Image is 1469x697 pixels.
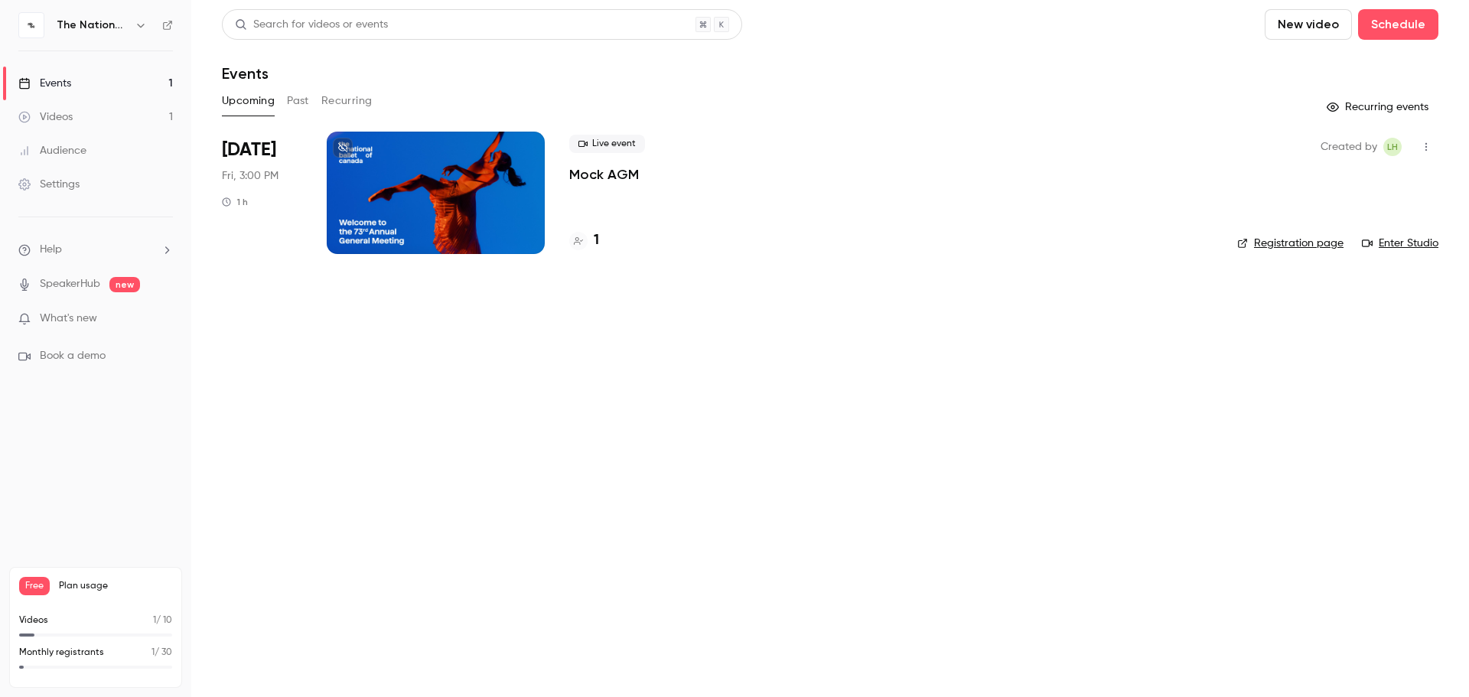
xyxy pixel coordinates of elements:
p: / 30 [151,646,172,660]
a: Enter Studio [1362,236,1438,251]
button: New video [1265,9,1352,40]
a: Registration page [1237,236,1344,251]
span: Created by [1321,138,1377,156]
button: Upcoming [222,89,275,113]
h1: Events [222,64,269,83]
span: 1 [151,648,155,657]
div: 1 h [222,196,248,208]
img: The National Ballet of Canada [19,13,44,37]
span: Live event [569,135,645,153]
div: Audience [18,143,86,158]
a: 1 [569,230,599,251]
button: Schedule [1358,9,1438,40]
button: Past [287,89,309,113]
span: Leah Heidenheim [1383,138,1402,156]
a: Mock AGM [569,165,639,184]
span: Fri, 3:00 PM [222,168,278,184]
button: Recurring [321,89,373,113]
div: Events [18,76,71,91]
p: Videos [19,614,48,627]
li: help-dropdown-opener [18,242,173,258]
div: Sep 19 Fri, 3:00 PM (America/Toronto) [222,132,302,254]
span: Help [40,242,62,258]
p: / 10 [153,614,172,627]
span: Free [19,577,50,595]
span: new [109,277,140,292]
span: Book a demo [40,348,106,364]
span: What's new [40,311,97,327]
span: Plan usage [59,580,172,592]
h6: The National Ballet of Canada [57,18,129,33]
p: Monthly registrants [19,646,104,660]
span: 1 [153,616,156,625]
button: Recurring events [1320,95,1438,119]
span: LH [1387,138,1398,156]
div: Settings [18,177,80,192]
span: [DATE] [222,138,276,162]
a: SpeakerHub [40,276,100,292]
iframe: Noticeable Trigger [155,312,173,326]
h4: 1 [594,230,599,251]
div: Videos [18,109,73,125]
div: Search for videos or events [235,17,388,33]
